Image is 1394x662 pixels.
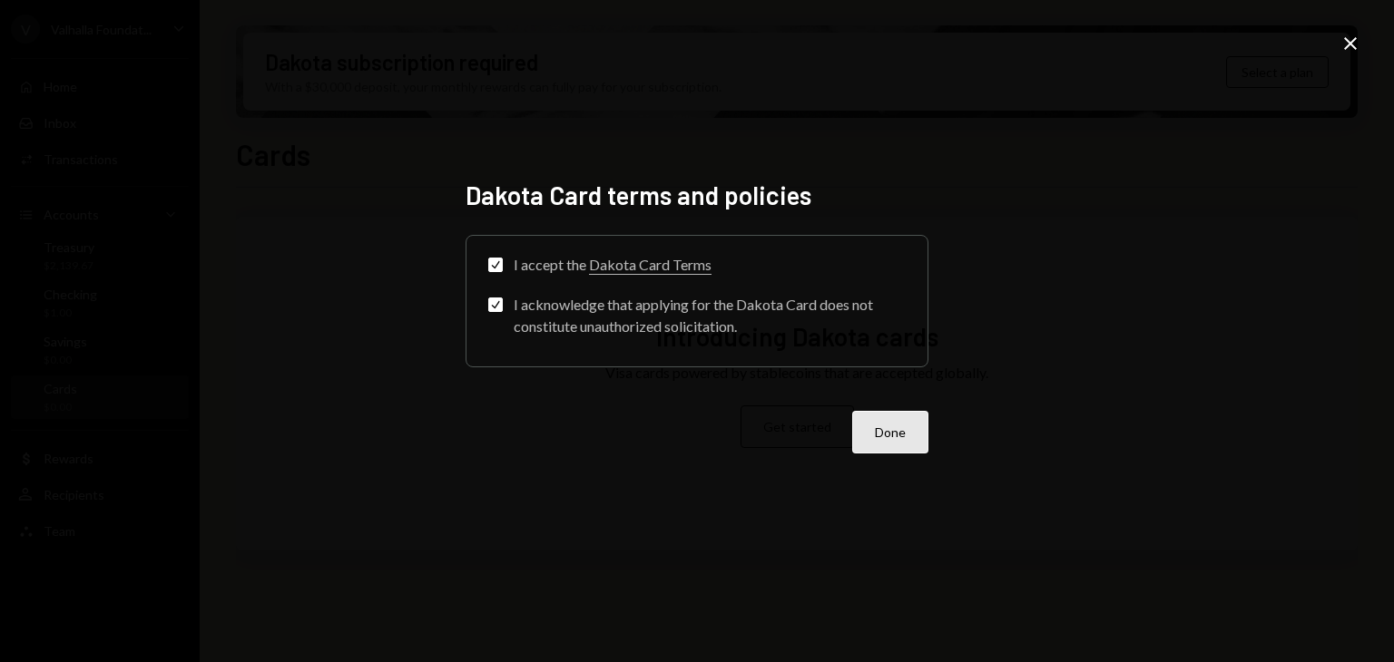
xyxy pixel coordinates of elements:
[466,178,928,213] h2: Dakota Card terms and policies
[514,254,712,276] div: I accept the
[589,256,712,275] a: Dakota Card Terms
[488,258,503,272] button: I accept the Dakota Card Terms
[488,297,503,312] button: I acknowledge that applying for the Dakota Card does not constitute unauthorized solicitation.
[852,411,928,453] button: Done
[514,294,906,337] div: I acknowledge that applying for the Dakota Card does not constitute unauthorized solicitation.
